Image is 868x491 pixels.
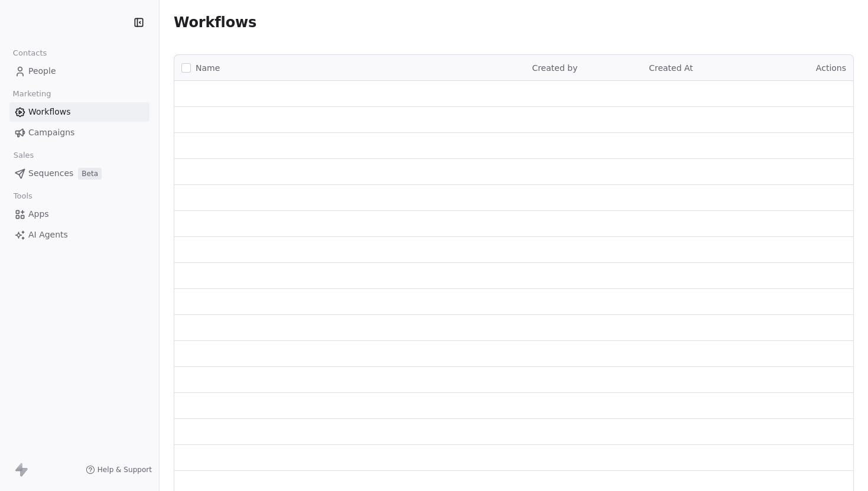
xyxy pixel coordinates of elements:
span: Name [196,62,220,74]
span: Tools [8,187,37,205]
a: Campaigns [9,123,149,142]
span: Contacts [8,44,52,62]
span: Workflows [28,106,71,118]
a: Workflows [9,102,149,122]
span: Marketing [8,85,56,103]
span: Apps [28,208,49,220]
span: Beta [78,168,102,180]
a: SequencesBeta [9,164,149,183]
span: Help & Support [97,465,152,474]
span: Created At [649,63,693,73]
span: Campaigns [28,126,74,139]
a: Help & Support [86,465,152,474]
a: People [9,61,149,81]
span: Actions [816,63,846,73]
span: Sales [8,147,39,164]
a: Apps [9,204,149,224]
a: AI Agents [9,225,149,245]
span: Sequences [28,167,73,180]
span: AI Agents [28,229,68,241]
span: Created by [532,63,577,73]
span: Workflows [174,14,256,31]
span: People [28,65,56,77]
